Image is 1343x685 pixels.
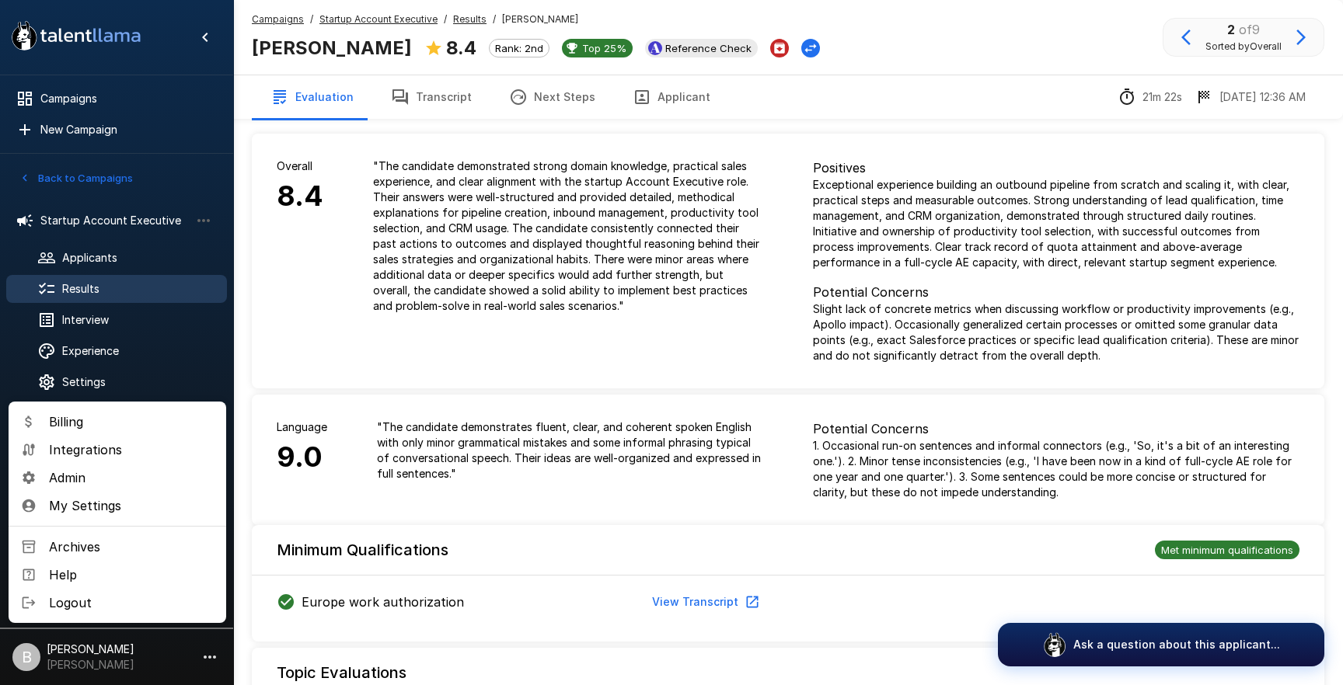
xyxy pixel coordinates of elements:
[49,412,214,431] span: Billing
[49,440,214,459] span: Integrations
[49,593,214,612] span: Logout
[49,565,214,584] span: Help
[49,496,214,515] span: My Settings
[49,537,214,556] span: Archives
[49,468,214,487] span: Admin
